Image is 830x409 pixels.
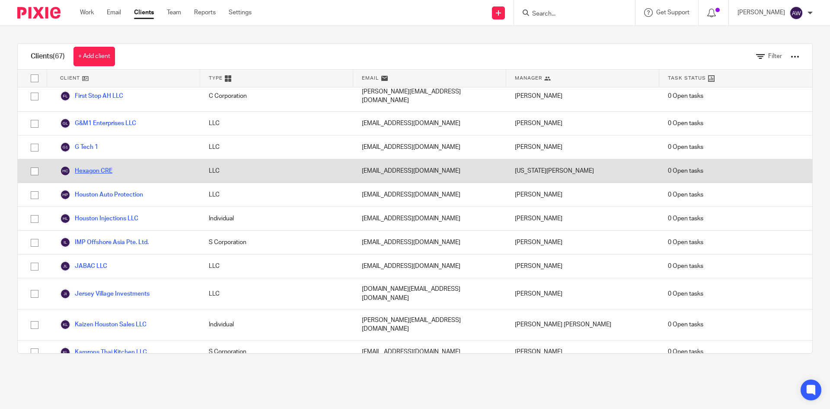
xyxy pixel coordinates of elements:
div: [US_STATE][PERSON_NAME] [506,159,659,183]
div: [PERSON_NAME][EMAIL_ADDRESS][DOMAIN_NAME] [353,81,506,112]
img: svg%3E [60,118,70,129]
img: Pixie [17,7,61,19]
span: Filter [768,53,782,59]
input: Select all [26,70,43,87]
span: 0 Open tasks [668,190,703,199]
span: Type [209,74,223,82]
div: [PERSON_NAME] [506,135,659,159]
div: S Corporation [200,341,353,364]
input: Search [531,10,609,18]
a: Team [167,8,181,17]
img: svg%3E [60,347,70,357]
a: Kaizen Houston Sales LLC [60,319,147,330]
span: 0 Open tasks [668,143,703,151]
div: [PERSON_NAME] [506,112,659,135]
div: LLC [200,135,353,159]
a: Hexagon CRE [60,166,112,176]
div: [EMAIL_ADDRESS][DOMAIN_NAME] [353,159,506,183]
div: [PERSON_NAME] [506,231,659,254]
span: Task Status [668,74,706,82]
img: svg%3E [60,237,70,248]
span: 0 Open tasks [668,92,703,100]
div: [PERSON_NAME] [506,341,659,364]
div: [PERSON_NAME] [506,183,659,206]
div: [DOMAIN_NAME][EMAIL_ADDRESS][DOMAIN_NAME] [353,278,506,309]
a: Email [107,8,121,17]
div: [EMAIL_ADDRESS][DOMAIN_NAME] [353,112,506,135]
div: [EMAIL_ADDRESS][DOMAIN_NAME] [353,231,506,254]
span: 0 Open tasks [668,119,703,128]
div: [PERSON_NAME] [506,81,659,112]
a: Reports [194,8,216,17]
div: [EMAIL_ADDRESS][DOMAIN_NAME] [353,183,506,206]
span: Client [60,74,80,82]
a: + Add client [73,47,115,66]
img: svg%3E [60,142,70,152]
a: First Stop AH LLC [60,91,123,101]
div: [PERSON_NAME] [PERSON_NAME] [506,309,659,340]
a: G Tech 1 [60,142,98,152]
img: svg%3E [60,261,70,271]
img: svg%3E [60,166,70,176]
p: [PERSON_NAME] [737,8,785,17]
span: 0 Open tasks [668,238,703,247]
div: C Corporation [200,81,353,112]
div: [EMAIL_ADDRESS][DOMAIN_NAME] [353,341,506,364]
div: LLC [200,278,353,309]
div: [EMAIL_ADDRESS][DOMAIN_NAME] [353,254,506,278]
span: 0 Open tasks [668,320,703,329]
h1: Clients [31,52,65,61]
a: Kamrons Thai Kitchen LLC [60,347,147,357]
span: 0 Open tasks [668,214,703,223]
div: [EMAIL_ADDRESS][DOMAIN_NAME] [353,135,506,159]
span: Manager [515,74,542,82]
span: (67) [53,53,65,60]
div: Individual [200,309,353,340]
span: 0 Open tasks [668,167,703,175]
div: [PERSON_NAME] [506,278,659,309]
div: LLC [200,254,353,278]
div: Individual [200,207,353,230]
div: LLC [200,112,353,135]
img: svg%3E [789,6,803,20]
a: G&M1 Enterprises LLC [60,118,136,129]
span: 0 Open tasks [668,348,703,356]
div: LLC [200,159,353,183]
a: Work [80,8,94,17]
div: [PERSON_NAME] [506,254,659,278]
div: [EMAIL_ADDRESS][DOMAIN_NAME] [353,207,506,230]
div: [PERSON_NAME][EMAIL_ADDRESS][DOMAIN_NAME] [353,309,506,340]
a: Houston Injections LLC [60,213,138,224]
img: svg%3E [60,190,70,200]
a: IMP Offshore Asia Pte. Ltd. [60,237,149,248]
span: Get Support [656,10,690,16]
div: S Corporation [200,231,353,254]
a: Houston Auto Protection [60,190,143,200]
div: [PERSON_NAME] [506,207,659,230]
span: Email [362,74,379,82]
img: svg%3E [60,91,70,101]
img: svg%3E [60,289,70,299]
a: Jersey Village Investments [60,289,150,299]
img: svg%3E [60,319,70,330]
a: Clients [134,8,154,17]
span: 0 Open tasks [668,262,703,271]
img: svg%3E [60,213,70,224]
a: Settings [229,8,252,17]
a: JABAC LLC [60,261,107,271]
div: LLC [200,183,353,206]
span: 0 Open tasks [668,290,703,298]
